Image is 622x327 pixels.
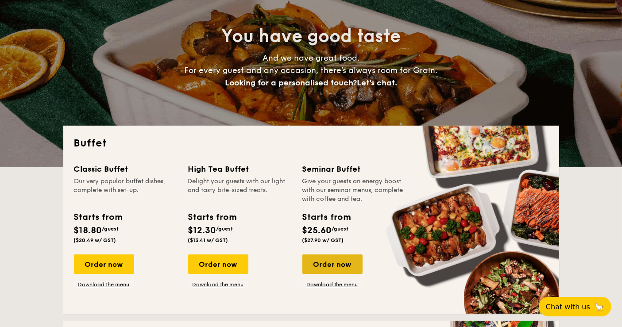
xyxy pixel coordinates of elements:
div: Our very popular buffet dishes, complete with set-up. [74,177,178,204]
span: /guest [216,226,233,232]
div: Classic Buffet [74,163,178,175]
div: Seminar Buffet [302,163,406,175]
span: Let's chat. [357,78,397,88]
span: Chat with us [546,303,590,311]
span: ($20.49 w/ GST) [74,237,116,243]
span: $12.30 [188,225,216,236]
div: Delight your guests with our light and tasty bite-sized treats. [188,177,292,204]
span: And we have great food. For every guest and any occasion, there’s always room for Grain. [185,53,438,88]
h2: Buffet [74,136,549,150]
a: Download the menu [302,281,363,288]
span: You have good taste [221,26,401,47]
span: 🦙 [594,302,604,312]
span: /guest [332,226,349,232]
span: ($13.41 w/ GST) [188,237,228,243]
div: Order now [188,254,248,274]
div: Give your guests an energy boost with our seminar menus, complete with coffee and tea. [302,177,406,204]
div: Order now [74,254,134,274]
span: ($27.90 w/ GST) [302,237,344,243]
span: Looking for a personalised touch? [225,78,357,88]
div: Order now [302,254,363,274]
div: Starts from [74,211,122,224]
div: High Tea Buffet [188,163,292,175]
span: /guest [102,226,119,232]
div: Starts from [302,211,351,224]
a: Download the menu [188,281,248,288]
a: Download the menu [74,281,134,288]
span: $25.60 [302,225,332,236]
span: $18.80 [74,225,102,236]
div: Starts from [188,211,236,224]
button: Chat with us🦙 [539,297,611,316]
